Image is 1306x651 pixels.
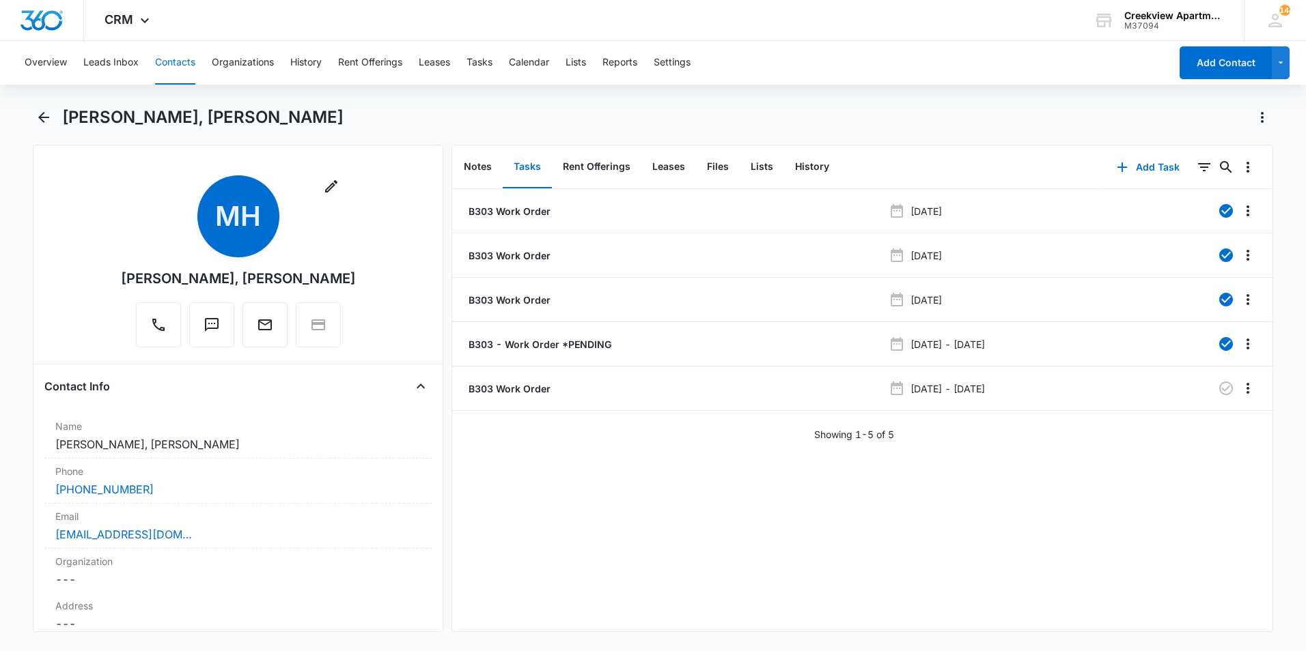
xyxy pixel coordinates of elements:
[44,378,110,394] h4: Contact Info
[121,268,356,289] div: [PERSON_NAME], [PERSON_NAME]
[55,571,421,588] dd: ---
[552,146,641,188] button: Rent Offerings
[509,41,549,85] button: Calendar
[410,375,432,397] button: Close
[911,293,942,307] p: [DATE]
[44,549,432,593] div: Organization---
[1193,156,1215,178] button: Filters
[641,146,696,188] button: Leases
[155,41,195,85] button: Contacts
[1180,46,1272,79] button: Add Contact
[1124,21,1224,31] div: account id
[338,41,402,85] button: Rent Offerings
[44,504,432,549] div: Email[EMAIL_ADDRESS][DOMAIN_NAME]
[1279,5,1290,16] span: 144
[105,12,133,27] span: CRM
[911,337,985,351] p: [DATE] - [DATE]
[814,427,894,442] p: Showing 1-5 of 5
[1237,377,1259,399] button: Overflow Menu
[55,481,154,497] a: [PHONE_NUMBER]
[136,323,181,335] a: Call
[55,419,421,433] label: Name
[55,509,421,523] label: Email
[466,248,551,263] a: B303 Work Order
[911,381,985,396] p: [DATE] - [DATE]
[189,323,234,335] a: Text
[784,146,840,188] button: History
[911,204,942,218] p: [DATE]
[1237,289,1259,310] button: Overflow Menu
[55,464,421,478] label: Phone
[55,436,421,452] dd: [PERSON_NAME], [PERSON_NAME]
[1237,333,1259,355] button: Overflow Menu
[136,302,181,347] button: Call
[1279,5,1290,16] div: notifications count
[25,41,67,85] button: Overview
[911,248,942,263] p: [DATE]
[654,41,691,85] button: Settings
[55,554,421,568] label: Organization
[1215,156,1237,178] button: Search...
[62,107,344,128] h1: [PERSON_NAME], [PERSON_NAME]
[242,323,288,335] a: Email
[453,146,503,188] button: Notes
[189,302,234,347] button: Text
[1124,10,1224,21] div: account name
[55,616,421,632] dd: ---
[1251,106,1273,128] button: Actions
[55,526,192,542] a: [EMAIL_ADDRESS][DOMAIN_NAME]
[44,593,432,638] div: Address---
[44,414,432,459] div: Name[PERSON_NAME], [PERSON_NAME]
[1103,151,1193,184] button: Add Task
[1237,156,1259,178] button: Overflow Menu
[1237,200,1259,222] button: Overflow Menu
[242,302,288,347] button: Email
[602,41,637,85] button: Reports
[466,293,551,307] a: B303 Work Order
[696,146,740,188] button: Files
[83,41,139,85] button: Leads Inbox
[55,598,421,613] label: Address
[33,106,54,128] button: Back
[212,41,274,85] button: Organizations
[290,41,322,85] button: History
[503,146,552,188] button: Tasks
[466,204,551,218] a: B303 Work Order
[44,459,432,504] div: Phone[PHONE_NUMBER]
[467,41,492,85] button: Tasks
[197,175,279,257] span: MH
[466,337,611,351] a: B303 - Work Order *PENDING
[566,41,586,85] button: Lists
[1237,244,1259,266] button: Overflow Menu
[466,381,551,396] a: B303 Work Order
[419,41,450,85] button: Leases
[740,146,784,188] button: Lists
